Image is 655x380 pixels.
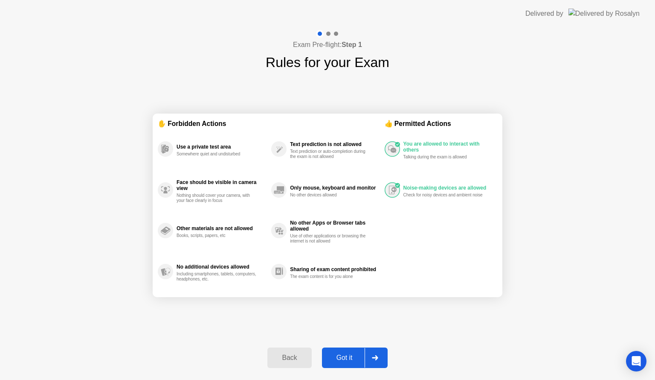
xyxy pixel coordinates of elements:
b: Step 1 [342,41,362,48]
div: Talking during the exam is allowed [403,155,484,160]
button: Back [267,348,311,368]
div: Delivered by [525,9,563,19]
div: ✋ Forbidden Actions [158,119,385,129]
div: Got it [325,354,365,362]
img: Delivered by Rosalyn [568,9,640,18]
div: Text prediction or auto-completion during the exam is not allowed [290,149,371,159]
div: No other devices allowed [290,193,371,198]
div: Including smartphones, tablets, computers, headphones, etc. [177,272,257,282]
div: Check for noisy devices and ambient noise [403,193,484,198]
div: 👍 Permitted Actions [385,119,497,129]
h4: Exam Pre-flight: [293,40,362,50]
div: Use of other applications or browsing the internet is not allowed [290,234,371,244]
div: Noise-making devices are allowed [403,185,493,191]
div: Somewhere quiet and undisturbed [177,152,257,157]
div: Books, scripts, papers, etc [177,233,257,238]
div: Back [270,354,309,362]
div: Nothing should cover your camera, with your face clearly in focus [177,193,257,203]
div: The exam content is for you alone [290,274,371,279]
div: Sharing of exam content prohibited [290,266,380,272]
div: No additional devices allowed [177,264,267,270]
h1: Rules for your Exam [266,52,389,73]
div: Text prediction is not allowed [290,141,380,147]
div: Other materials are not allowed [177,225,267,231]
button: Got it [322,348,388,368]
div: You are allowed to interact with others [403,141,493,153]
div: Only mouse, keyboard and monitor [290,185,380,191]
div: No other Apps or Browser tabs allowed [290,220,380,232]
div: Open Intercom Messenger [626,351,646,371]
div: Face should be visible in camera view [177,179,267,191]
div: Use a private test area [177,144,267,150]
